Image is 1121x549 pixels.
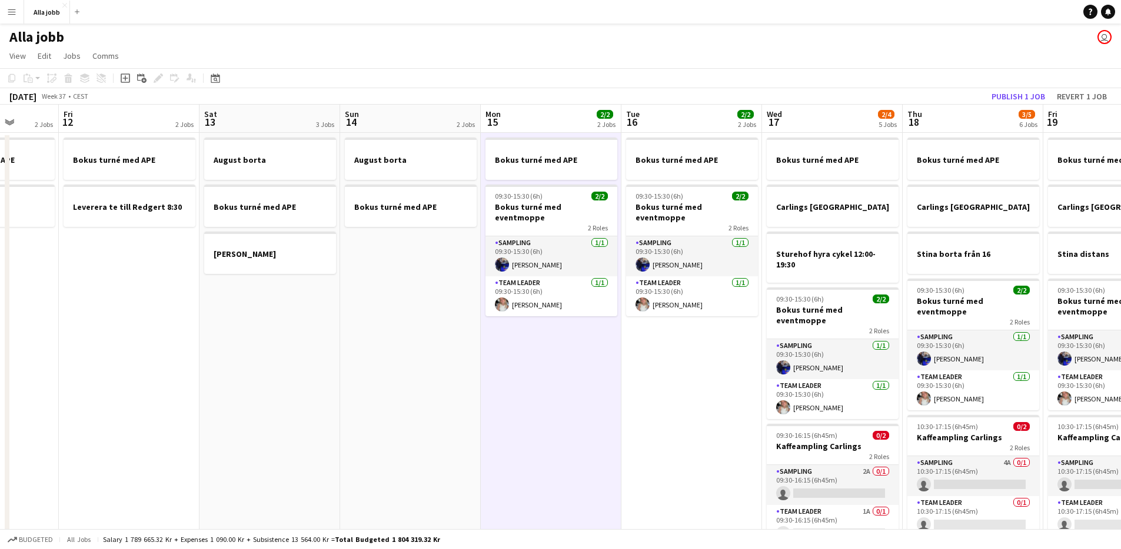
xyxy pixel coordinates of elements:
[6,533,55,546] button: Budgeted
[1097,30,1112,44] app-user-avatar: Emil Hasselberg
[1052,89,1112,104] button: Revert 1 job
[33,48,56,63] a: Edit
[73,92,88,101] div: CEST
[65,535,93,544] span: All jobs
[5,48,31,63] a: View
[19,535,53,544] span: Budgeted
[9,91,36,102] div: [DATE]
[88,48,124,63] a: Comms
[987,89,1050,104] button: Publish 1 job
[335,535,440,544] span: Total Budgeted 1 804 319.32 kr
[38,51,51,61] span: Edit
[92,51,119,61] span: Comms
[103,535,440,544] div: Salary 1 789 665.32 kr + Expenses 1 090.00 kr + Subsistence 13 564.00 kr =
[39,92,68,101] span: Week 37
[9,51,26,61] span: View
[63,51,81,61] span: Jobs
[58,48,85,63] a: Jobs
[9,28,64,46] h1: Alla jobb
[24,1,70,24] button: Alla jobb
